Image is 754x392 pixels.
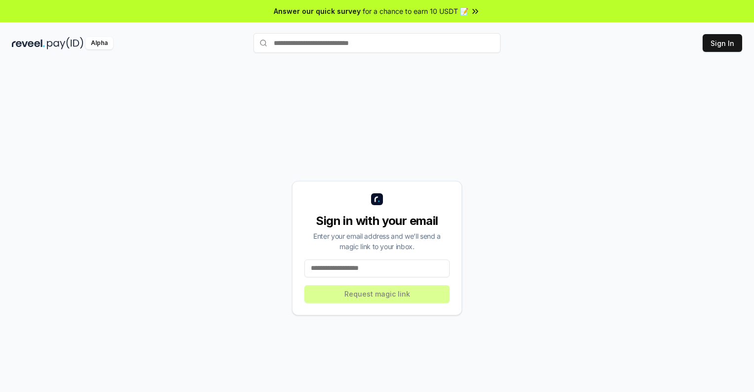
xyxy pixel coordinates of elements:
[304,231,450,252] div: Enter your email address and we’ll send a magic link to your inbox.
[703,34,742,52] button: Sign In
[12,37,45,49] img: reveel_dark
[363,6,468,16] span: for a chance to earn 10 USDT 📝
[47,37,84,49] img: pay_id
[85,37,113,49] div: Alpha
[304,213,450,229] div: Sign in with your email
[274,6,361,16] span: Answer our quick survey
[371,193,383,205] img: logo_small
